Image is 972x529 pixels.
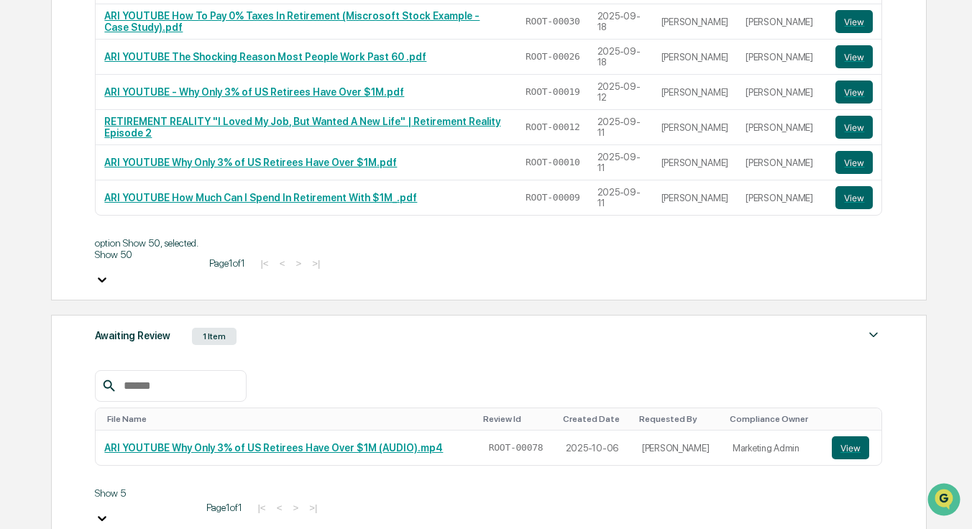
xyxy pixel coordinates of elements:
div: Toggle SortBy [639,414,718,424]
td: [PERSON_NAME] [737,4,827,40]
a: ARI YOUTUBE How To Pay 0% Taxes In Retirement (Miscrosoft Stock Example - Case Study).pdf [104,10,480,33]
button: < [275,257,290,270]
div: We're available if you need us! [49,124,182,136]
div: Show 5 [95,487,196,499]
div: 🔎 [14,210,26,221]
a: RETIREMENT REALITY "I Loved My Job, But Wanted A New Life" | Retirement Reality Episode 2 [104,116,500,139]
a: ARI YOUTUBE Why Only 3% of US Retirees Have Over $1M (AUDIO).mp4 [104,442,443,454]
td: 2025-09-11 [589,145,653,180]
button: View [835,10,873,33]
div: Toggle SortBy [730,414,817,424]
button: < [272,502,287,514]
span: Attestations [119,181,178,195]
span: ROOT-00030 [526,16,580,27]
a: ARI YOUTUBE How Much Can I Spend In Retirement With $1M_.pdf [104,192,417,203]
span: option Show 50, selected. [95,237,198,249]
p: How can we help? [14,30,262,53]
td: 2025-09-11 [589,110,653,145]
button: View [835,45,873,68]
button: |< [253,502,270,514]
span: Pylon [143,244,174,254]
a: 🖐️Preclearance [9,175,98,201]
a: 🔎Data Lookup [9,203,96,229]
td: 2025-10-06 [557,431,633,465]
span: ROOT-00026 [526,51,580,63]
button: >| [305,502,321,514]
img: caret [865,326,882,344]
td: [PERSON_NAME] [653,40,738,75]
a: ARI YOUTUBE - Why Only 3% of US Retirees Have Over $1M.pdf [104,86,404,98]
a: 🗄️Attestations [98,175,184,201]
button: |< [256,257,272,270]
span: ROOT-00009 [526,192,580,203]
span: ROOT-00012 [526,121,580,133]
td: Marketing Admin [724,431,823,465]
div: Start new chat [49,110,236,124]
td: 2025-09-18 [589,4,653,40]
span: ROOT-00078 [489,442,544,454]
td: [PERSON_NAME] [653,75,738,110]
iframe: Open customer support [926,482,965,520]
button: >| [308,257,324,270]
a: View [832,436,873,459]
td: 2025-09-18 [589,40,653,75]
button: View [832,436,869,459]
button: View [835,116,873,139]
td: [PERSON_NAME] [737,40,827,75]
td: [PERSON_NAME] [633,431,724,465]
button: > [288,502,303,514]
img: 1746055101610-c473b297-6a78-478c-a979-82029cc54cd1 [14,110,40,136]
span: ROOT-00019 [526,86,580,98]
div: 🖐️ [14,183,26,194]
div: Awaiting Review [95,326,170,345]
button: Start new chat [244,114,262,132]
span: ROOT-00010 [526,157,580,168]
a: Powered byPylon [101,243,174,254]
td: 2025-09-12 [589,75,653,110]
span: Page 1 of 1 [209,257,245,269]
div: Toggle SortBy [483,414,551,424]
td: [PERSON_NAME] [653,145,738,180]
button: > [291,257,306,270]
td: 2025-09-11 [589,180,653,215]
span: Page 1 of 1 [206,502,242,513]
td: [PERSON_NAME] [737,110,827,145]
span: Data Lookup [29,208,91,223]
td: [PERSON_NAME] [653,180,738,215]
div: Toggle SortBy [835,414,876,424]
a: ARI YOUTUBE The Shocking Reason Most People Work Past 60 .pdf [104,51,426,63]
div: 🗄️ [104,183,116,194]
div: 1 Item [192,328,237,345]
div: Show 50 [95,249,198,260]
td: [PERSON_NAME] [737,75,827,110]
span: Preclearance [29,181,93,195]
td: [PERSON_NAME] [737,145,827,180]
button: View [835,151,873,174]
td: [PERSON_NAME] [653,110,738,145]
button: View [835,80,873,103]
button: View [835,186,873,209]
td: [PERSON_NAME] [653,4,738,40]
td: [PERSON_NAME] [737,180,827,215]
div: Toggle SortBy [563,414,628,424]
div: Toggle SortBy [107,414,471,424]
a: ARI YOUTUBE Why Only 3% of US Retirees Have Over $1M.pdf [104,157,397,168]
